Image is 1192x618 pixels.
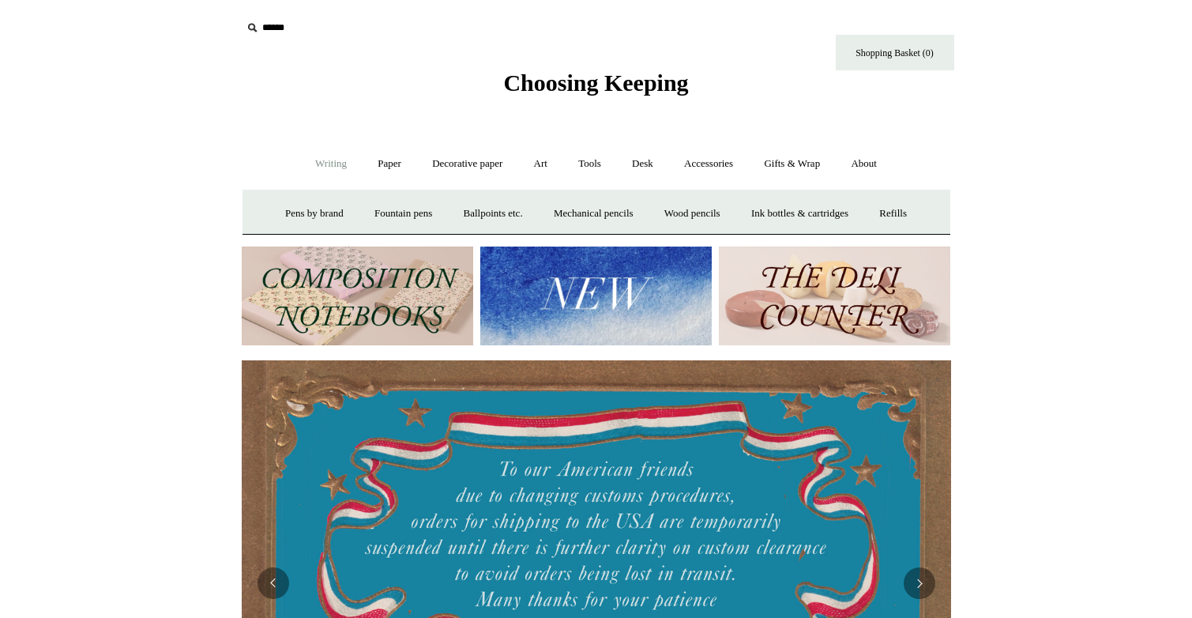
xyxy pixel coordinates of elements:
a: Writing [301,143,361,185]
img: New.jpg__PID:f73bdf93-380a-4a35-bcfe-7823039498e1 [480,247,712,345]
a: Accessories [670,143,747,185]
button: Previous [258,567,289,599]
img: The Deli Counter [719,247,950,345]
a: Gifts & Wrap [750,143,834,185]
img: 202302 Composition ledgers.jpg__PID:69722ee6-fa44-49dd-a067-31375e5d54ec [242,247,473,345]
a: Paper [363,143,416,185]
a: Shopping Basket (0) [836,35,954,70]
a: Decorative paper [418,143,517,185]
a: Ballpoints etc. [449,193,537,235]
a: About [837,143,891,185]
span: Choosing Keeping [503,70,688,96]
a: Pens by brand [271,193,358,235]
a: Choosing Keeping [503,82,688,93]
a: Ink bottles & cartridges [737,193,863,235]
a: Tools [564,143,615,185]
a: Art [520,143,562,185]
a: Desk [618,143,667,185]
a: Mechanical pencils [540,193,648,235]
button: Next [904,567,935,599]
a: Fountain pens [360,193,446,235]
a: Refills [865,193,921,235]
a: Wood pencils [650,193,735,235]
